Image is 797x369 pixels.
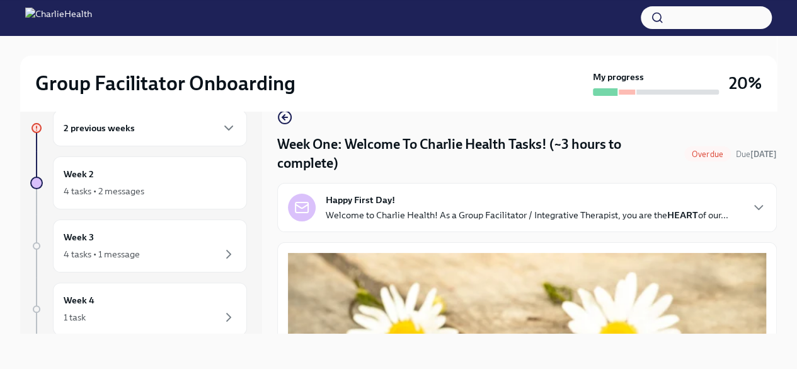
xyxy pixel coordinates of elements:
[64,311,86,324] div: 1 task
[30,156,247,209] a: Week 24 tasks • 2 messages
[64,248,140,261] div: 4 tasks • 1 message
[64,121,135,135] h6: 2 previous weeks
[326,194,395,206] strong: Happy First Day!
[326,209,728,221] p: Welcome to Charlie Health! As a Group Facilitator / Integrative Therapist, you are the of our...
[53,110,247,146] div: 2 previous weeks
[277,135,679,173] h4: Week One: Welcome To Charlie Health Tasks! (~3 hours to complete)
[729,72,762,95] h3: 20%
[25,8,92,28] img: CharlieHealth
[64,230,94,244] h6: Week 3
[30,220,247,272] a: Week 34 tasks • 1 message
[64,185,144,197] div: 4 tasks • 2 messages
[667,209,698,221] strong: HEART
[736,149,777,159] span: Due
[30,283,247,336] a: Week 41 task
[684,149,731,159] span: Overdue
[64,293,95,307] h6: Week 4
[64,167,94,181] h6: Week 2
[593,71,644,83] strong: My progress
[750,149,777,159] strong: [DATE]
[736,148,777,160] span: September 9th, 2025 10:00
[35,71,295,96] h2: Group Facilitator Onboarding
